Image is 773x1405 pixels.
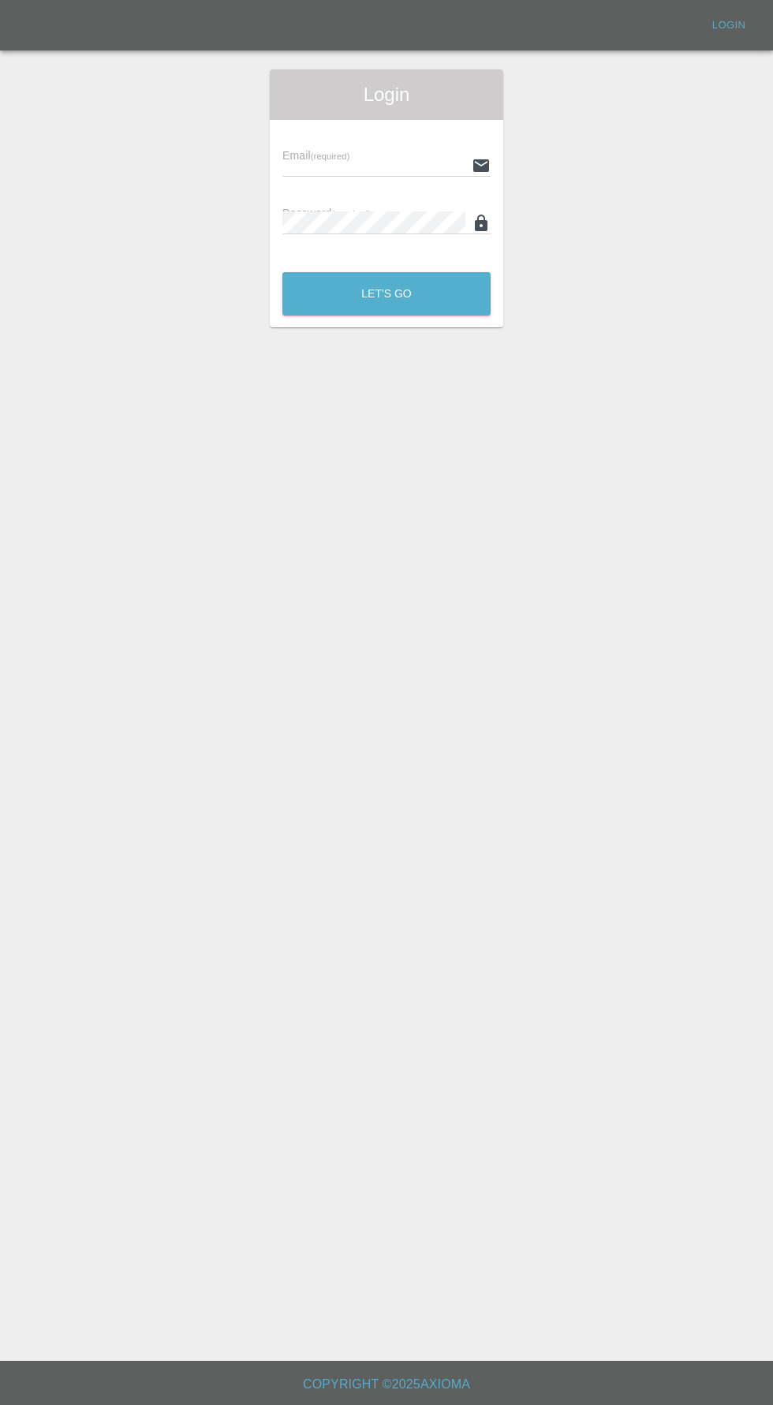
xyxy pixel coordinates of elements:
a: Login [704,13,754,38]
span: Login [282,82,491,107]
small: (required) [311,151,350,161]
h6: Copyright © 2025 Axioma [13,1373,760,1396]
span: Password [282,207,371,219]
span: Email [282,149,349,162]
button: Let's Go [282,272,491,316]
small: (required) [332,209,372,219]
